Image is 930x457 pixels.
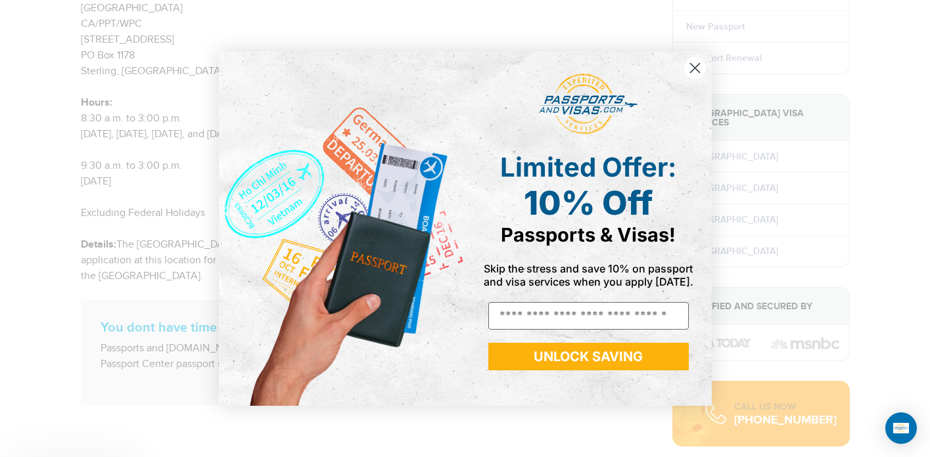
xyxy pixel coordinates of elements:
[539,74,638,135] img: passports and visas
[684,56,707,79] button: Close dialog
[524,183,653,223] span: 10% Off
[488,343,689,370] button: UNLOCK SAVING
[219,51,465,406] img: de9cda0d-0715-46ca-9a25-073762a91ba7.png
[500,151,676,183] span: Limited Offer:
[885,412,917,444] div: Open Intercom Messenger
[501,223,676,246] span: Passports & Visas!
[484,262,693,288] span: Skip the stress and save 10% on passport and visa services when you apply [DATE].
